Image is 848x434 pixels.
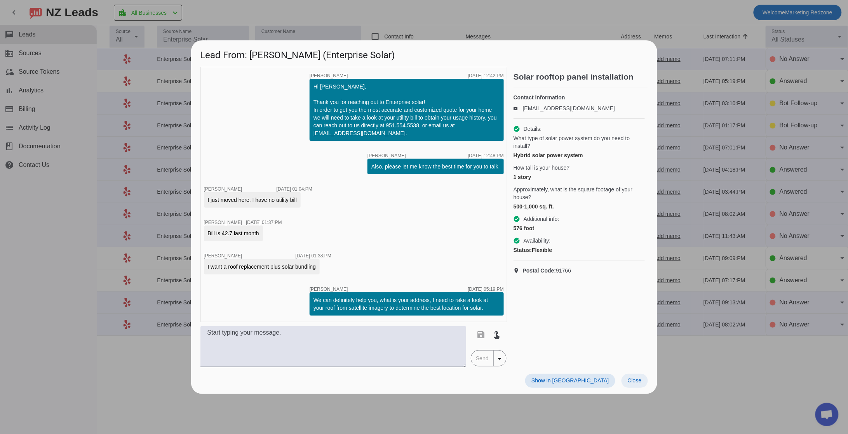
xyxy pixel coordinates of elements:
[204,220,242,225] span: [PERSON_NAME]
[514,151,645,159] div: Hybrid solar power system
[310,287,348,292] span: [PERSON_NAME]
[525,374,615,388] button: Show in [GEOGRAPHIC_DATA]
[523,105,615,111] a: [EMAIL_ADDRESS][DOMAIN_NAME]
[468,153,503,158] div: [DATE] 12:48:PM
[495,354,505,363] mat-icon: arrow_drop_down
[514,247,532,253] strong: Status:
[514,106,523,110] mat-icon: email
[313,83,500,137] div: Hi [PERSON_NAME], Thank you for reaching out to Enterprise solar! In order to get you the most ac...
[371,163,500,170] div: Also, please let me know the best time for you to talk.​
[514,94,645,101] h4: Contact information
[514,215,521,222] mat-icon: check_circle
[628,377,642,384] span: Close
[622,374,648,388] button: Close
[204,186,242,192] span: [PERSON_NAME]
[191,40,657,66] h1: Lead From: [PERSON_NAME] (Enterprise Solar)
[246,220,282,225] div: [DATE] 01:37:PM
[514,134,645,150] span: What type of solar power system do you need to install?
[492,330,501,339] mat-icon: touch_app
[524,215,559,223] span: Additional info:
[514,73,648,81] h2: Solar rooftop panel installation
[208,196,297,204] div: I just moved here, I have no utility bill
[208,263,316,271] div: I want a roof replacement plus solar bundling
[514,203,645,210] div: 500-1,000 sq. ft.
[204,253,242,259] span: [PERSON_NAME]
[468,287,503,292] div: [DATE] 05:19:PM
[523,267,571,274] span: 91766
[514,186,645,201] span: Approximately, what is the square footage of your house?
[524,125,542,133] span: Details:
[524,237,551,245] span: Availability:
[310,73,348,78] span: [PERSON_NAME]
[468,73,503,78] div: [DATE] 12:42:PM
[296,253,331,258] div: [DATE] 01:38:PM
[514,246,645,254] div: Flexible
[208,229,259,237] div: Bill is 42.7 last month
[313,296,500,312] div: We can definitely help you, what is your address, I need to rake a look at your roof from satelli...
[277,187,312,191] div: [DATE] 01:04:PM
[514,237,521,244] mat-icon: check_circle
[514,164,570,172] span: How tall is your house?
[367,153,406,158] span: [PERSON_NAME]
[523,267,556,274] strong: Postal Code:
[514,173,645,181] div: 1 story
[514,125,521,132] mat-icon: check_circle
[514,267,523,274] mat-icon: location_on
[531,377,609,384] span: Show in [GEOGRAPHIC_DATA]
[514,224,645,232] div: 576 foot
